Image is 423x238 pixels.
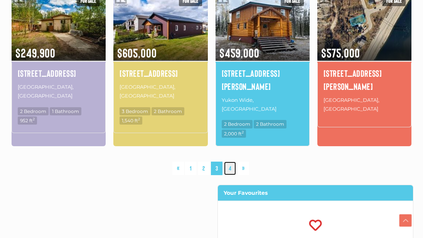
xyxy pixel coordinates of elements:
span: $459,000 [216,35,310,61]
span: $575,000 [317,35,411,61]
span: $249,900 [12,35,106,61]
a: » [238,162,249,175]
span: $605,000 [113,35,207,61]
a: [STREET_ADDRESS] [120,67,201,80]
strong: Your Favourites [224,189,268,196]
span: 3 [211,162,222,175]
span: 2 Bedroom [222,120,253,128]
a: 2 [198,162,209,175]
a: [STREET_ADDRESS][PERSON_NAME] [324,67,405,93]
p: Yukon Wide, [GEOGRAPHIC_DATA] [222,95,303,115]
p: [GEOGRAPHIC_DATA], [GEOGRAPHIC_DATA] [120,82,201,101]
a: 1 [185,162,196,175]
span: 2 Bathroom [254,120,286,128]
span: 2 Bathroom [152,107,184,115]
a: 4 [224,162,236,175]
p: [GEOGRAPHIC_DATA], [GEOGRAPHIC_DATA] [18,82,99,101]
p: [GEOGRAPHIC_DATA], [GEOGRAPHIC_DATA] [324,95,405,115]
span: 952 ft [18,116,37,125]
span: 2,000 ft [222,130,246,138]
a: [STREET_ADDRESS] [18,67,99,80]
a: « [172,162,184,175]
span: 1 Bathroom [50,107,81,115]
span: 1,540 ft [120,116,142,125]
span: 3 Bedroom [120,107,150,115]
span: 2 Bedroom [18,107,49,115]
sup: 2 [242,130,244,134]
sup: 2 [138,117,140,121]
a: [STREET_ADDRESS][PERSON_NAME] [222,67,303,93]
sup: 2 [33,117,35,121]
